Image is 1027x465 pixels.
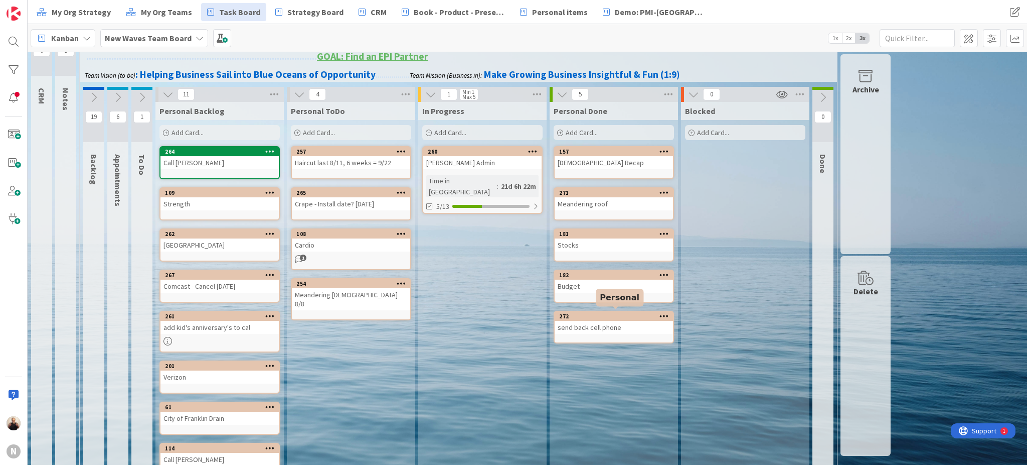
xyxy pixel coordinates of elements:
[296,280,410,287] div: 254
[426,175,497,197] div: Time in [GEOGRAPHIC_DATA]
[160,188,279,197] div: 109
[292,197,410,210] div: Crape - Install date? [DATE]
[52,6,111,18] span: My Org Strategy
[21,2,46,14] span: Support
[371,6,387,18] span: CRM
[52,4,55,12] div: 1
[160,321,279,334] div: add kid's anniversary's to cal
[462,89,474,94] div: Min 1
[292,188,410,197] div: 265
[422,106,464,116] span: In Progress
[160,444,279,453] div: 114
[160,147,279,169] div: 264Call [PERSON_NAME]
[105,33,192,43] b: New Waves Team Board
[292,279,410,310] div: 254Meandering [DEMOGRAPHIC_DATA] 8/8
[497,181,498,192] span: :
[572,88,589,100] span: 5
[597,3,712,21] a: Demo: PMI-[GEOGRAPHIC_DATA]
[296,230,410,238] div: 108
[555,271,673,293] div: 182Budget
[292,229,410,239] div: 108
[269,3,350,21] a: Strategy Board
[555,312,673,334] div: 272send back cell phone
[160,312,279,321] div: 261
[160,362,279,371] div: 201
[880,29,955,47] input: Quick Filter...
[160,188,279,210] div: 109Strength
[287,6,344,18] span: Strategy Board
[160,197,279,210] div: Strength
[292,239,410,252] div: Cardio
[555,197,673,210] div: Meandering roof
[137,154,147,175] span: To Do
[703,88,720,100] span: 0
[555,147,673,169] div: 157[DEMOGRAPHIC_DATA] Recap
[85,71,135,80] em: Team Vision (to be)
[423,147,542,169] div: 260[PERSON_NAME] Admin
[165,404,279,411] div: 61
[853,285,878,297] div: Delete
[814,111,831,123] span: 0
[559,313,673,320] div: 272
[428,148,542,155] div: 260
[532,6,588,18] span: Personal items
[61,88,71,110] span: Notes
[555,312,673,321] div: 272
[303,128,335,137] span: Add Card...
[160,403,279,425] div: 61City of Franklin Drain
[165,230,279,238] div: 262
[7,444,21,458] div: N
[484,68,680,80] strong: Make Growing Business Insightful & Fun (1:9)
[31,3,117,21] a: My Org Strategy
[292,188,410,210] div: 265Crape - Install date? [DATE]
[120,3,198,21] a: My Org Teams
[86,50,317,62] strong: ............................................................................................
[559,230,673,238] div: 181
[160,271,279,280] div: 267
[555,239,673,252] div: Stocks
[697,128,729,137] span: Add Card...
[85,111,102,123] span: 19
[440,88,457,100] span: 1
[165,363,279,370] div: 201
[423,156,542,169] div: [PERSON_NAME] Admin
[172,128,204,137] span: Add Card...
[818,154,828,173] span: Done
[291,106,345,116] span: Personal ToDo
[292,147,410,169] div: 257Haircut last 8/11, 6 weeks = 9/22
[113,154,123,206] span: Appointments
[160,229,279,239] div: 262
[555,147,673,156] div: 157
[292,229,410,252] div: 108Cardio
[7,7,21,21] img: Visit kanbanzone.com
[554,106,607,116] span: Personal Done
[160,403,279,412] div: 61
[160,239,279,252] div: [GEOGRAPHIC_DATA]
[37,88,47,104] span: CRM
[296,189,410,196] div: 265
[159,106,225,116] span: Personal Backlog
[296,148,410,155] div: 257
[165,445,279,452] div: 114
[555,188,673,210] div: 271Meandering roof
[566,128,598,137] span: Add Card...
[219,6,260,18] span: Task Board
[160,412,279,425] div: City of Franklin Drain
[559,148,673,155] div: 157
[615,6,706,18] span: Demo: PMI-[GEOGRAPHIC_DATA]
[559,272,673,279] div: 182
[559,189,673,196] div: 271
[414,6,505,18] span: Book - Product - Presentation
[555,229,673,252] div: 181Stocks
[423,147,542,156] div: 260
[140,68,376,80] strong: Helping Business Sail into Blue Oceans of Opportunity
[828,33,842,43] span: 1x
[852,83,879,95] div: Archive
[555,188,673,197] div: 271
[434,128,466,137] span: Add Card...
[309,88,326,100] span: 4
[165,189,279,196] div: 109
[160,271,279,293] div: 267Comcast - Cancel [DATE]
[160,371,279,384] div: Verizon
[555,156,673,169] div: [DEMOGRAPHIC_DATA] Recap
